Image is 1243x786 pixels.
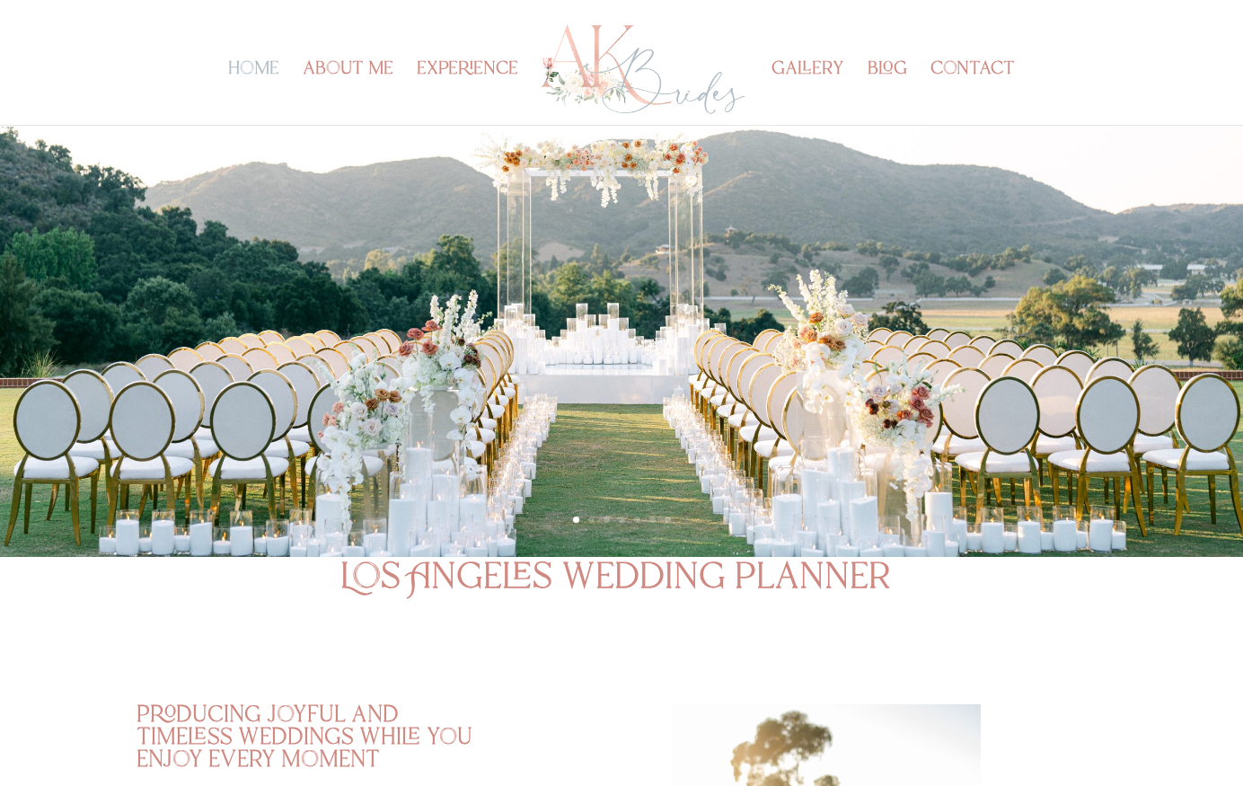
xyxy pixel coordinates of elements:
a: 7 [665,517,671,523]
a: blog [868,63,907,125]
a: 1 [573,517,579,523]
a: 3 [604,517,610,523]
a: 6 [649,517,656,523]
a: 4 [619,517,625,523]
a: gallery [771,63,844,125]
a: contact [930,63,1015,125]
span: producing joyful and timeless weddings while you enjoy every moment [137,700,472,776]
a: 2 [588,517,595,523]
a: about me [303,63,393,125]
img: Los Angeles Wedding Planner - AK Brides [538,20,747,119]
a: home [228,63,279,125]
h1: Los Angeles wedding planner [340,560,903,605]
a: experience [417,63,518,125]
a: 5 [634,517,640,523]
